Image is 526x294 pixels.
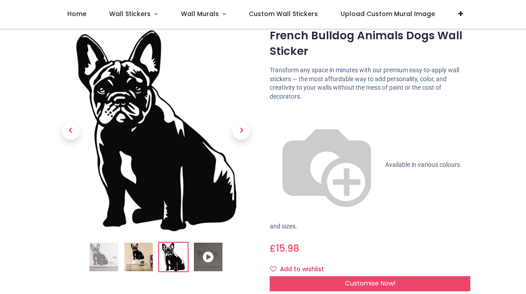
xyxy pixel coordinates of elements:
[345,279,395,288] span: Customise Now!
[56,31,256,232] img: WS-32638-03
[270,66,470,101] p: Transform any space in minutes with our premium easy-to-apply wall stickers — the most affordable...
[341,9,435,18] span: Upload Custom Mural Image
[181,9,219,18] span: Wall Murals
[276,242,299,255] span: 15.98
[109,9,151,18] span: Wall Stickers
[270,262,332,277] button: Add to wishlistAdd to wishlist
[124,243,153,272] img: WS-32638-02
[249,9,318,18] span: Custom Wall Stickers
[270,266,276,272] i: Add to wishlist
[270,108,384,222] img: color-wheel.png
[232,122,250,140] span: Next
[56,61,86,201] a: Previous
[159,243,188,272] img: WS-32638-03
[90,243,118,272] img: French Bulldog Animals Dogs Wall Sticker
[67,9,86,18] span: Home
[62,122,80,140] span: Previous
[270,242,299,255] span: £
[226,61,257,201] a: Next
[270,28,470,59] h1: French Bulldog Animals Dogs Wall Sticker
